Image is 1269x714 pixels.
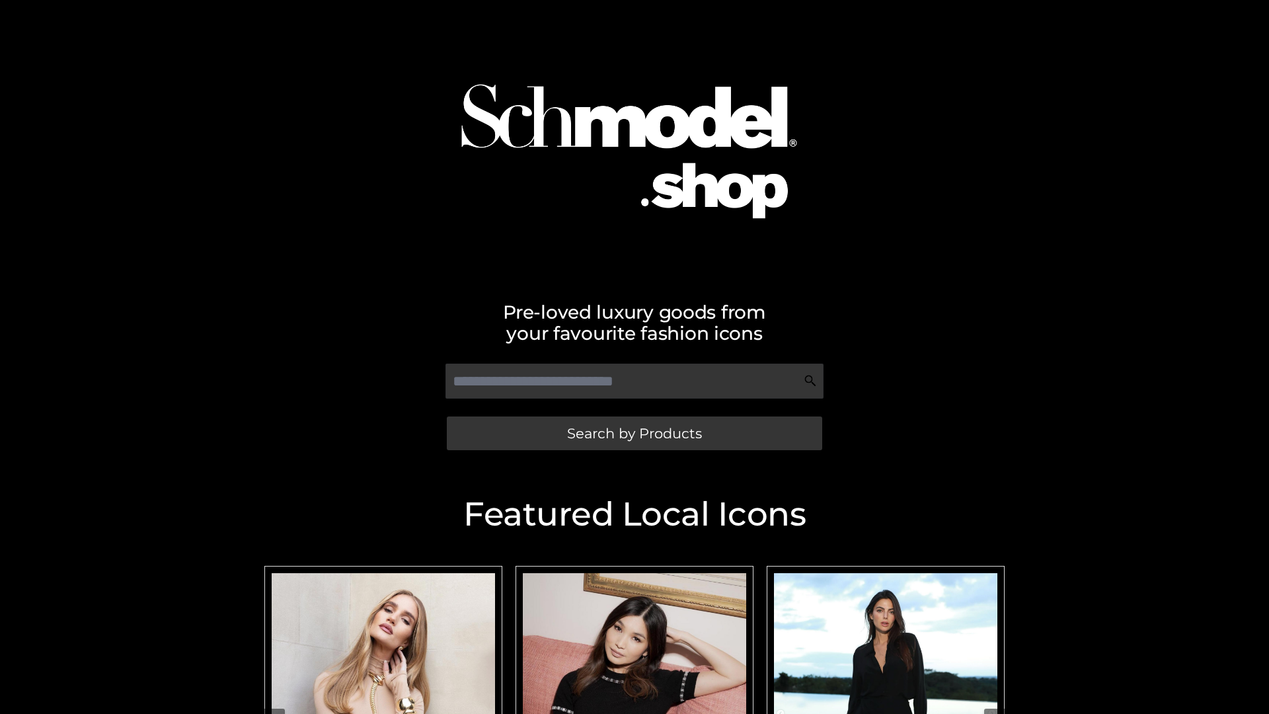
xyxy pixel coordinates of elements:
a: Search by Products [447,416,822,450]
img: Search Icon [804,374,817,387]
h2: Featured Local Icons​ [258,498,1011,531]
h2: Pre-loved luxury goods from your favourite fashion icons [258,301,1011,344]
span: Search by Products [567,426,702,440]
